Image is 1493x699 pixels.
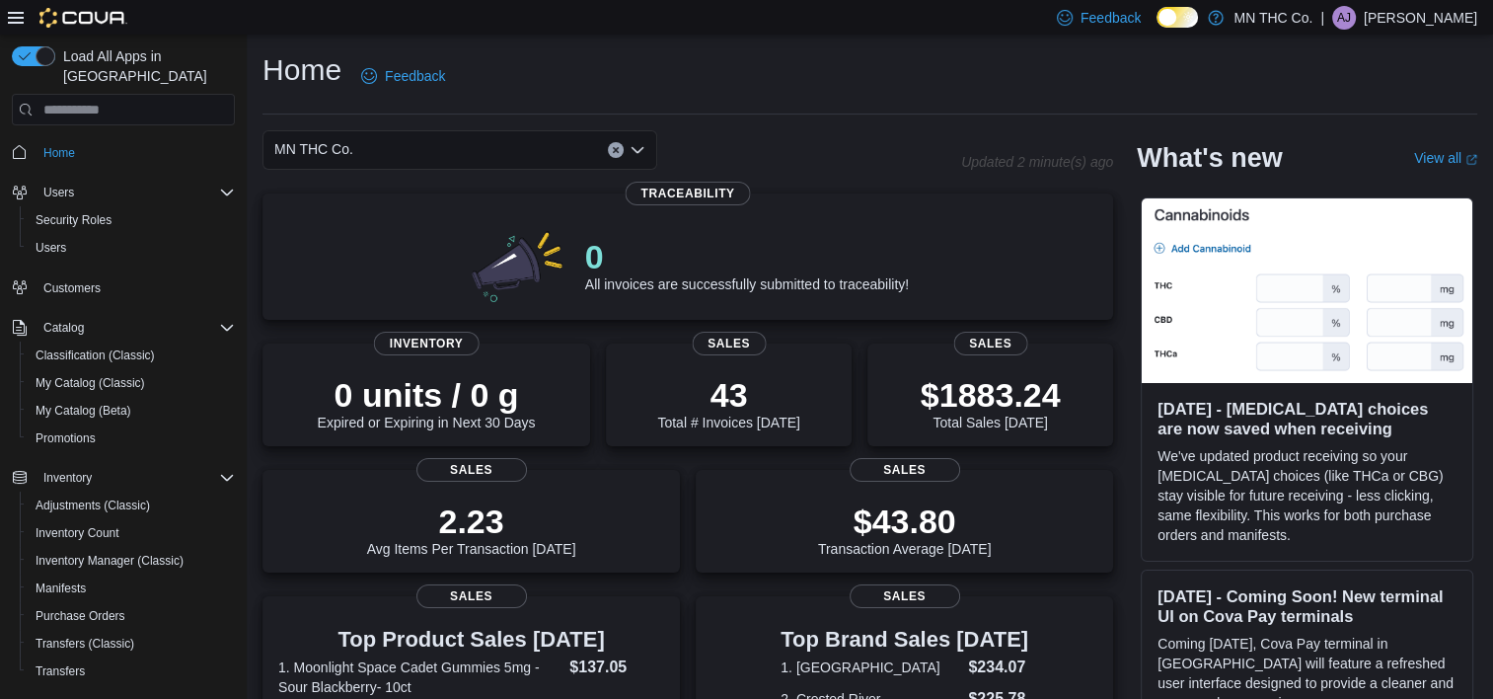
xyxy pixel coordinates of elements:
[626,182,751,205] span: Traceability
[43,145,75,161] span: Home
[278,628,664,652] h3: Top Product Sales [DATE]
[43,185,74,200] span: Users
[28,521,235,545] span: Inventory Count
[28,577,235,600] span: Manifests
[1414,150,1477,166] a: View allExternal link
[28,549,235,573] span: Inventory Manager (Classic)
[467,225,569,304] img: 0
[36,276,109,300] a: Customers
[28,208,119,232] a: Security Roles
[367,502,576,557] div: Avg Items Per Transaction [DATE]
[36,181,235,204] span: Users
[28,577,94,600] a: Manifests
[43,280,101,296] span: Customers
[1137,142,1282,174] h2: What's new
[20,630,243,658] button: Transfers (Classic)
[28,371,153,395] a: My Catalog (Classic)
[850,458,960,482] span: Sales
[36,275,235,300] span: Customers
[367,502,576,541] p: 2.23
[781,658,960,677] dt: 1. [GEOGRAPHIC_DATA]
[28,427,104,450] a: Promotions
[28,344,235,367] span: Classification (Classic)
[657,375,799,415] p: 43
[28,604,133,628] a: Purchase Orders
[4,137,243,166] button: Home
[968,656,1028,679] dd: $234.07
[416,458,527,482] span: Sales
[28,494,158,517] a: Adjustments (Classic)
[1337,6,1351,30] span: AJ
[1320,6,1324,30] p: |
[20,658,243,685] button: Transfers
[20,547,243,575] button: Inventory Manager (Classic)
[55,46,235,86] span: Load All Apps in [GEOGRAPHIC_DATA]
[20,492,243,519] button: Adjustments (Classic)
[1364,6,1477,30] p: [PERSON_NAME]
[36,348,155,363] span: Classification (Classic)
[28,427,235,450] span: Promotions
[953,332,1027,355] span: Sales
[28,371,235,395] span: My Catalog (Classic)
[28,208,235,232] span: Security Roles
[36,139,235,164] span: Home
[274,137,353,161] span: MN THC Co.
[20,575,243,602] button: Manifests
[1233,6,1312,30] p: MN THC Co.
[20,206,243,234] button: Security Roles
[36,403,131,419] span: My Catalog (Beta)
[36,240,66,256] span: Users
[1465,154,1477,166] svg: External link
[1157,399,1456,438] h3: [DATE] - [MEDICAL_DATA] choices are now saved when receiving
[630,142,645,158] button: Open list of options
[385,66,445,86] span: Feedback
[1157,586,1456,626] h3: [DATE] - Coming Soon! New terminal UI on Cova Pay terminals
[36,212,112,228] span: Security Roles
[20,397,243,425] button: My Catalog (Beta)
[921,375,1061,430] div: Total Sales [DATE]
[1157,446,1456,545] p: We've updated product receiving so your [MEDICAL_DATA] choices (like THCa or CBG) stay visible fo...
[36,608,125,624] span: Purchase Orders
[569,656,664,679] dd: $137.05
[28,549,191,573] a: Inventory Manager (Classic)
[318,375,536,415] p: 0 units / 0 g
[278,658,561,697] dt: 1. Moonlight Space Cadet Gummies 5mg - Sour Blackberry- 10ct
[353,56,453,96] a: Feedback
[36,466,100,490] button: Inventory
[28,236,235,260] span: Users
[36,430,96,446] span: Promotions
[28,494,235,517] span: Adjustments (Classic)
[850,584,960,608] span: Sales
[28,632,235,656] span: Transfers (Classic)
[28,660,93,683] a: Transfers
[818,502,992,557] div: Transaction Average [DATE]
[318,375,536,430] div: Expired or Expiring in Next 30 Days
[43,320,84,336] span: Catalog
[36,316,92,340] button: Catalog
[20,519,243,547] button: Inventory Count
[36,636,134,652] span: Transfers (Classic)
[692,332,766,355] span: Sales
[585,237,909,292] div: All invoices are successfully submitted to traceability!
[20,234,243,262] button: Users
[374,332,480,355] span: Inventory
[1332,6,1356,30] div: Abbey Johnson
[36,316,235,340] span: Catalog
[416,584,527,608] span: Sales
[36,663,85,679] span: Transfers
[4,314,243,342] button: Catalog
[28,399,235,423] span: My Catalog (Beta)
[4,179,243,206] button: Users
[781,628,1028,652] h3: Top Brand Sales [DATE]
[4,464,243,492] button: Inventory
[28,660,235,683] span: Transfers
[961,154,1113,170] p: Updated 2 minute(s) ago
[36,375,145,391] span: My Catalog (Classic)
[28,344,163,367] a: Classification (Classic)
[28,632,142,656] a: Transfers (Classic)
[262,50,341,90] h1: Home
[657,375,799,430] div: Total # Invoices [DATE]
[608,142,624,158] button: Clear input
[28,236,74,260] a: Users
[28,521,127,545] a: Inventory Count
